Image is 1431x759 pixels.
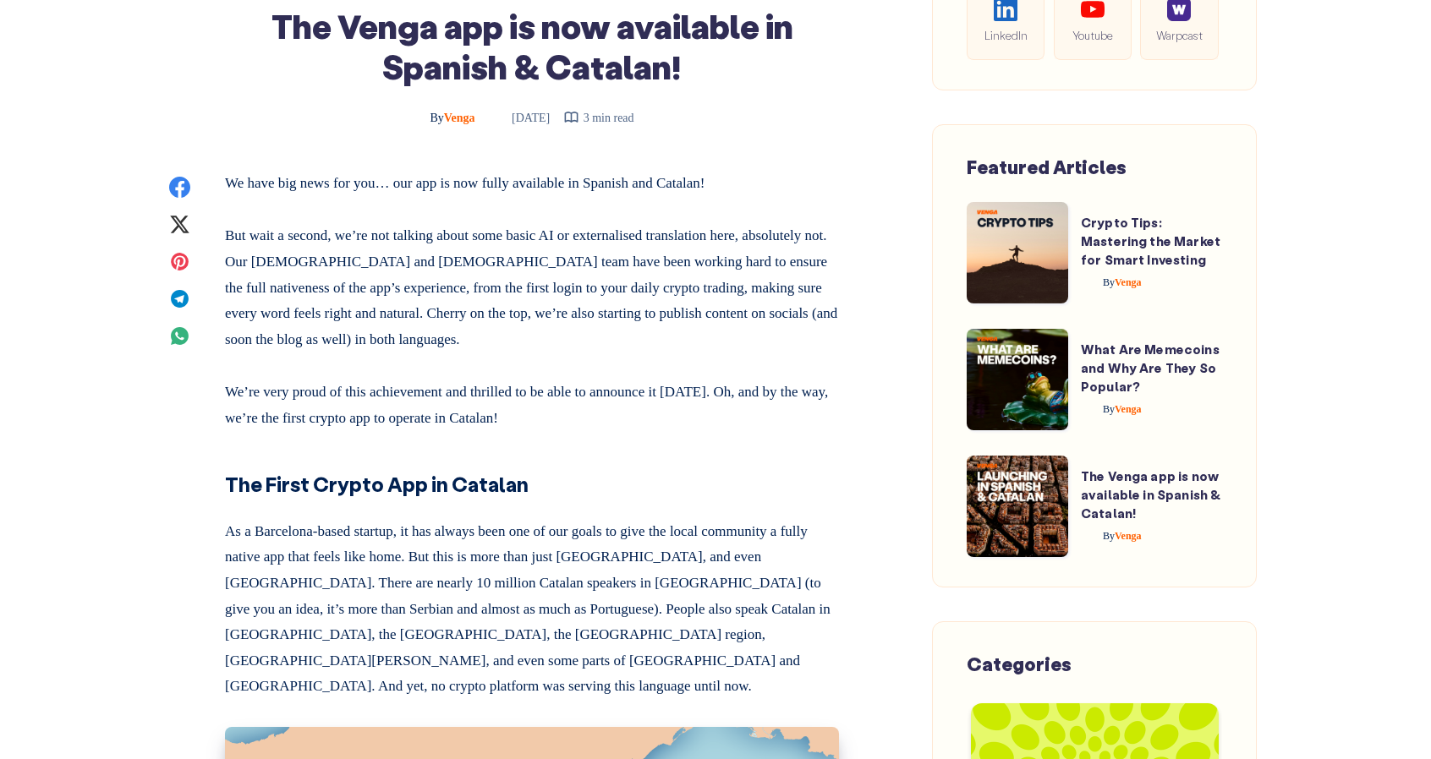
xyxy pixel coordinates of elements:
span: Venga [1103,403,1142,415]
span: Warpcast [1154,25,1204,45]
span: LinkedIn [980,25,1031,45]
a: What Are Memecoins and Why Are They So Popular? [1081,341,1220,395]
span: Venga [1103,530,1142,542]
span: By [1103,276,1115,288]
a: ByVenga [430,112,478,124]
span: Youtube [1067,25,1118,45]
a: The Venga app is now available in Spanish & Catalan! [1081,467,1220,521]
p: But wait a second, we’re not talking about some basic AI or externalised translation here, absolu... [225,216,839,352]
a: Crypto Tips: Mastering the Market for Smart Investing [1081,214,1220,268]
a: ByVenga [1081,530,1142,542]
p: We have big news for you… our app is now fully available in Spanish and Catalan! [225,171,839,197]
a: ByVenga [1081,276,1142,288]
p: As a Barcelona-based startup, it has always been one of our goals to give the local community a f... [225,512,839,700]
p: We’re very proud of this achievement and thrilled to be able to announce it [DATE]. Oh, and by th... [225,373,839,431]
strong: The First Crypto App in Catalan [225,471,529,497]
div: 3 min read [563,107,634,128]
span: Venga [430,112,474,124]
time: [DATE] [488,112,550,124]
span: Featured Articles [967,155,1127,179]
span: Categories [967,652,1072,676]
span: By [1103,403,1115,415]
a: ByVenga [1081,403,1142,415]
span: By [1103,530,1115,542]
h1: The Venga app is now available in Spanish & Catalan! [225,5,839,86]
span: Venga [1103,276,1142,288]
span: By [430,112,443,124]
